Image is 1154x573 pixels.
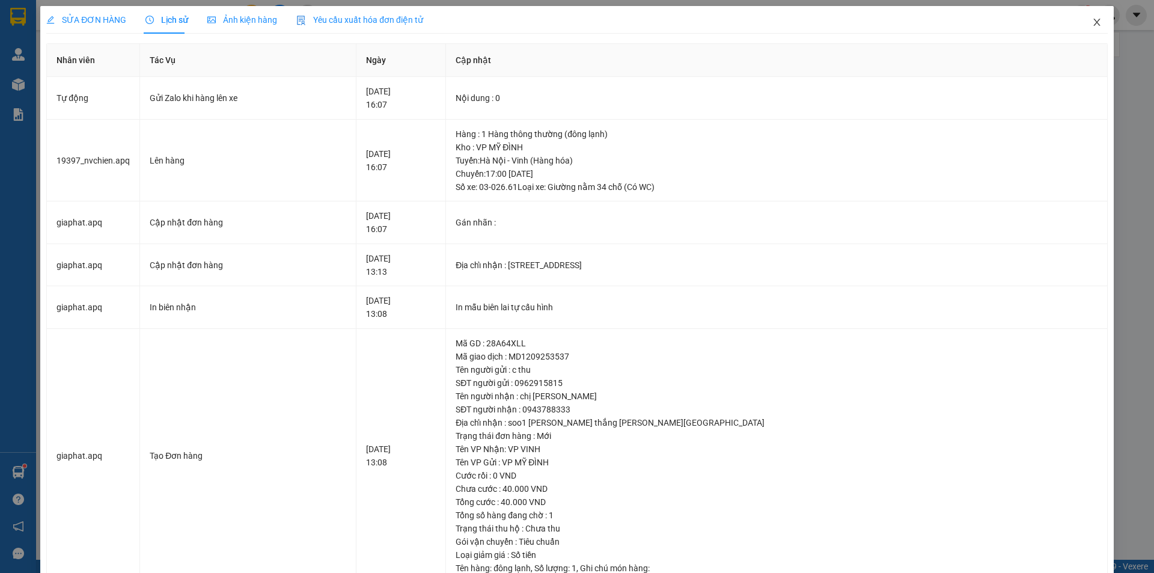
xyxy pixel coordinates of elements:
div: [DATE] 16:07 [366,209,436,236]
th: Tác Vụ [140,44,356,77]
div: Địa chỉ nhận : soo1 [PERSON_NAME] thắng [PERSON_NAME][GEOGRAPHIC_DATA] [456,416,1098,429]
div: Gói vận chuyển : Tiêu chuẩn [456,535,1098,548]
div: Tên người nhận : chị [PERSON_NAME] [456,390,1098,403]
div: [DATE] 13:08 [366,443,436,469]
span: SỬA ĐƠN HÀNG [46,15,126,25]
div: Cập nhật đơn hàng [150,259,346,272]
div: Loại giảm giá : Số tiền [456,548,1098,562]
div: Địa chỉ nhận : [STREET_ADDRESS] [456,259,1098,272]
div: Trạng thái thu hộ : Chưa thu [456,522,1098,535]
div: Mã giao dịch : MD1209253537 [456,350,1098,363]
td: giaphat.apq [47,286,140,329]
span: picture [207,16,216,24]
div: Lên hàng [150,154,346,167]
span: Lịch sử [145,15,188,25]
div: Mã GD : 28A64XLL [456,337,1098,350]
div: SĐT người nhận : 0943788333 [456,403,1098,416]
div: Tuyến : Hà Nội - Vinh (Hàng hóa) Chuyến: 17:00 [DATE] Số xe: 03-026.61 Loại xe: Giường nằm 34 chỗ... [456,154,1098,194]
th: Ngày [356,44,446,77]
div: Cập nhật đơn hàng [150,216,346,229]
img: icon [296,16,306,25]
span: clock-circle [145,16,154,24]
div: Hàng : 1 Hàng thông thường (đông lạnh) [456,127,1098,141]
div: Tên VP Nhận: VP VINH [456,443,1098,456]
span: 1 [572,563,576,573]
div: Gán nhãn : [456,216,1098,229]
span: Yêu cầu xuất hóa đơn điện tử [296,15,423,25]
div: Tổng cước : 40.000 VND [456,495,1098,509]
div: Tên VP Gửi : VP MỸ ĐÌNH [456,456,1098,469]
td: 19397_nvchien.apq [47,120,140,202]
div: Tên người gửi : c thu [456,363,1098,376]
div: [DATE] 16:07 [366,147,436,174]
th: Cập nhật [446,44,1108,77]
div: [DATE] 16:07 [366,85,436,111]
div: Nội dung : 0 [456,91,1098,105]
div: Kho : VP MỸ ĐÌNH [456,141,1098,154]
div: Trạng thái đơn hàng : Mới [456,429,1098,443]
span: đông lạnh [493,563,531,573]
span: close [1092,17,1102,27]
td: Tự động [47,77,140,120]
div: Tạo Đơn hàng [150,449,346,462]
button: Close [1080,6,1114,40]
span: Ảnh kiện hàng [207,15,277,25]
div: SĐT người gửi : 0962915815 [456,376,1098,390]
span: edit [46,16,55,24]
div: Gửi Zalo khi hàng lên xe [150,91,346,105]
div: Tổng số hàng đang chờ : 1 [456,509,1098,522]
div: In mẫu biên lai tự cấu hình [456,301,1098,314]
div: Chưa cước : 40.000 VND [456,482,1098,495]
th: Nhân viên [47,44,140,77]
td: giaphat.apq [47,201,140,244]
div: In biên nhận [150,301,346,314]
div: Cước rồi : 0 VND [456,469,1098,482]
td: giaphat.apq [47,244,140,287]
div: [DATE] 13:08 [366,294,436,320]
div: [DATE] 13:13 [366,252,436,278]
